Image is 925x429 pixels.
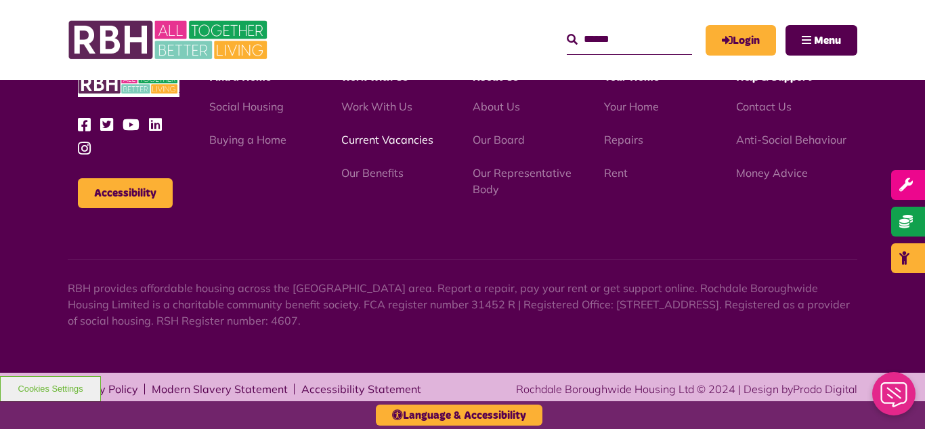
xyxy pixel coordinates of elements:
a: Social Housing - open in a new tab [209,100,284,113]
a: Accessibility Statement [301,384,421,394]
button: Language & Accessibility [376,405,542,426]
a: Repairs [604,133,643,146]
a: Our Board [473,133,525,146]
a: Contact Us [736,100,792,113]
a: Modern Slavery Statement - open in a new tab [152,384,288,394]
p: RBH provides affordable housing across the [GEOGRAPHIC_DATA] area. Report a repair, pay your rent... [68,280,857,329]
a: About Us [473,100,520,113]
img: RBH [78,70,179,97]
button: Navigation [786,25,857,56]
input: Search [567,25,692,54]
a: Prodo Digital - open in a new tab [793,382,857,396]
span: Menu [814,35,841,46]
img: RBH [68,14,271,66]
a: Your Home [604,100,659,113]
a: Rent [604,166,628,180]
a: MyRBH [706,25,776,56]
a: Buying a Home [209,133,286,146]
a: Anti-Social Behaviour [736,133,846,146]
a: Current Vacancies [341,133,433,146]
a: Money Advice [736,166,808,180]
div: Rochdale Boroughwide Housing Ltd © 2024 | Design by [516,381,857,397]
a: Work With Us [341,100,412,113]
button: Accessibility [78,178,173,208]
iframe: Netcall Web Assistant for live chat [864,368,925,429]
a: Our Representative Body [473,166,572,196]
a: Privacy Policy [68,384,138,394]
a: Our Benefits [341,166,404,180]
